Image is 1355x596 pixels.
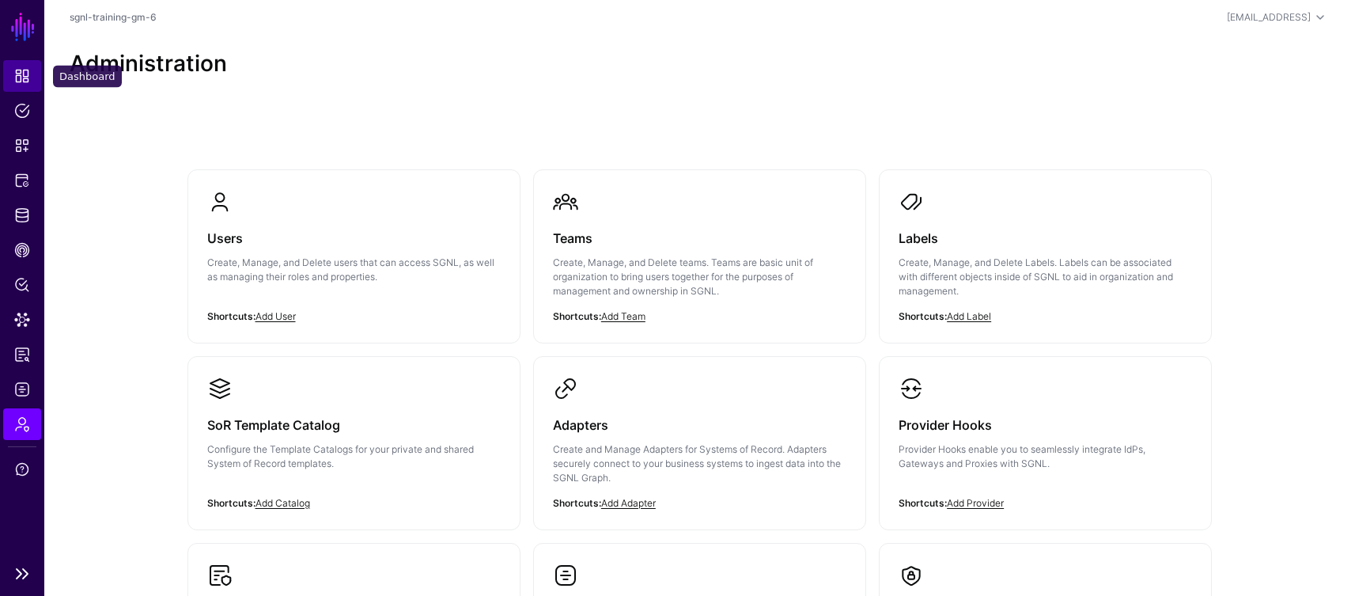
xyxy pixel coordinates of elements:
h3: Adapters [553,414,846,436]
p: Create and Manage Adapters for Systems of Record. Adapters securely connect to your business syst... [553,442,846,485]
strong: Shortcuts: [553,497,601,509]
span: Reports [14,347,30,363]
a: Add Adapter [601,497,656,509]
a: Add Catalog [255,497,310,509]
a: SGNL [9,9,36,44]
a: CAEP Hub [3,234,41,266]
p: Create, Manage, and Delete teams. Teams are basic unit of organization to bring users together fo... [553,256,846,298]
span: Support [14,461,30,477]
a: Reports [3,339,41,370]
a: sgnl-training-gm-6 [70,11,157,23]
a: Identity Data Fabric [3,199,41,231]
h2: Administration [70,51,1330,78]
a: Protected Systems [3,165,41,196]
strong: Shortcuts: [553,310,601,322]
span: Protected Systems [14,173,30,188]
p: Provider Hooks enable you to seamlessly integrate IdPs, Gateways and Proxies with SGNL. [899,442,1192,471]
strong: Shortcuts: [207,497,255,509]
a: Policy Lens [3,269,41,301]
span: Admin [14,416,30,432]
span: Dashboard [14,68,30,84]
div: Dashboard [53,66,122,88]
span: Snippets [14,138,30,154]
a: UsersCreate, Manage, and Delete users that can access SGNL, as well as managing their roles and p... [188,170,520,328]
div: [EMAIL_ADDRESS] [1227,10,1311,25]
a: Admin [3,408,41,440]
a: Logs [3,374,41,405]
p: Create, Manage, and Delete users that can access SGNL, as well as managing their roles and proper... [207,256,501,284]
a: Data Lens [3,304,41,336]
h3: Labels [899,227,1192,249]
a: LabelsCreate, Manage, and Delete Labels. Labels can be associated with different objects inside o... [880,170,1211,343]
h3: SoR Template Catalog [207,414,501,436]
a: Snippets [3,130,41,161]
strong: Shortcuts: [207,310,255,322]
span: Logs [14,382,30,397]
span: Data Lens [14,312,30,328]
strong: Shortcuts: [899,497,947,509]
a: TeamsCreate, Manage, and Delete teams. Teams are basic unit of organization to bring users togeth... [534,170,865,343]
h3: Users [207,227,501,249]
a: Provider HooksProvider Hooks enable you to seamlessly integrate IdPs, Gateways and Proxies with S... [880,357,1211,515]
a: Add Provider [947,497,1004,509]
a: Policies [3,95,41,127]
p: Create, Manage, and Delete Labels. Labels can be associated with different objects inside of SGNL... [899,256,1192,298]
a: SoR Template CatalogConfigure the Template Catalogs for your private and shared System of Record ... [188,357,520,515]
a: Add Team [601,310,645,322]
span: Identity Data Fabric [14,207,30,223]
h3: Provider Hooks [899,414,1192,436]
span: Policies [14,103,30,119]
h3: Teams [553,227,846,249]
span: CAEP Hub [14,242,30,258]
span: Policy Lens [14,277,30,293]
a: Add User [255,310,296,322]
a: Dashboard [3,60,41,92]
strong: Shortcuts: [899,310,947,322]
p: Configure the Template Catalogs for your private and shared System of Record templates. [207,442,501,471]
a: Add Label [947,310,991,322]
a: AdaptersCreate and Manage Adapters for Systems of Record. Adapters securely connect to your busin... [534,357,865,530]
